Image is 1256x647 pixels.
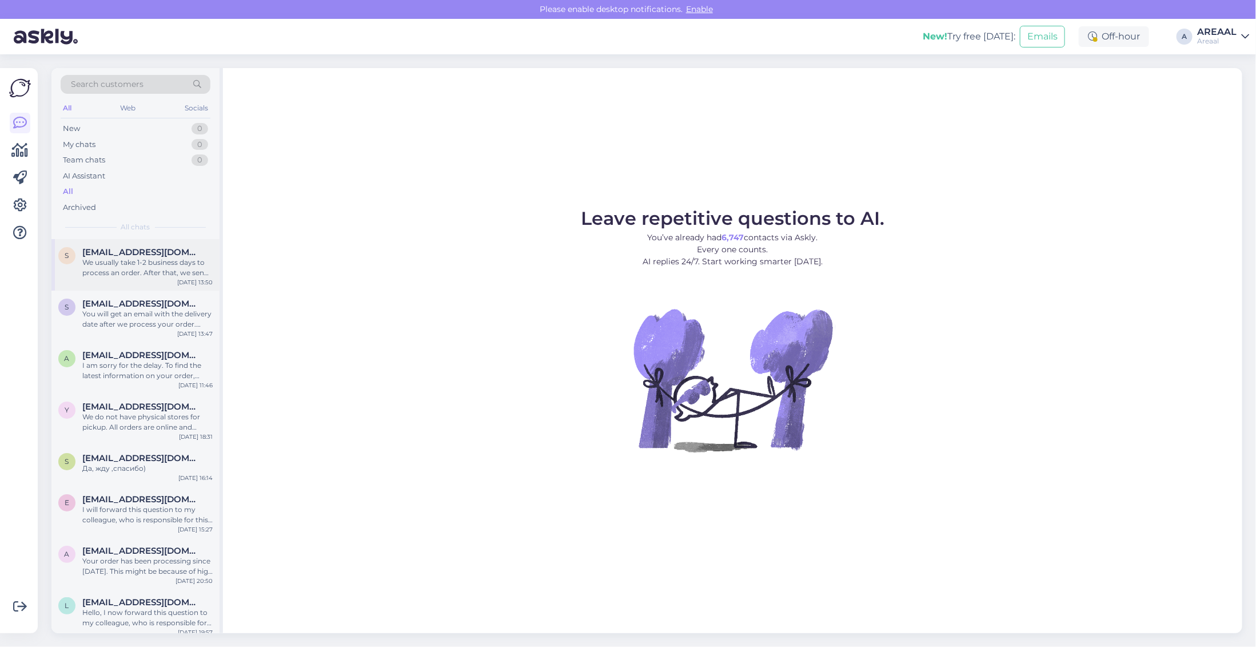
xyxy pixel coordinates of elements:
[82,350,201,360] span: azizov2010@ukr.net
[82,608,213,628] div: Hello, I now forward this question to my colleague, who is responsible for this. The reply will b...
[82,453,201,463] span: sylency@gmail.com
[1197,27,1249,46] a: AREAALAreaal
[683,4,716,14] span: Enable
[71,78,143,90] span: Search customers
[82,257,213,278] div: We usually take 1-2 business days to process an order. After that, we send you an email with the ...
[82,360,213,381] div: I am sorry for the delay. To find the latest information on your order, please enter your order n...
[82,299,201,309] span: shukurovumid859@gmail.com
[178,525,213,534] div: [DATE] 15:27
[82,412,213,432] div: We do not have physical stores for pickup. All orders are online and delivered to your address.
[82,546,201,556] span: anetemarie@gmail.com
[178,474,213,482] div: [DATE] 16:14
[63,170,105,182] div: AI Assistant
[65,303,69,311] span: s
[63,202,96,213] div: Archived
[65,498,69,507] span: e
[82,309,213,330] div: You will get an email with the delivery date after we process your order. Delivery usually takes ...
[61,101,74,116] div: All
[1020,26,1065,47] button: Emails
[192,123,208,134] div: 0
[182,101,210,116] div: Socials
[65,601,69,610] span: l
[82,247,201,257] span: shukurovumid859@gmail.com
[192,139,208,150] div: 0
[1197,37,1237,46] div: Areaal
[82,505,213,525] div: I will forward this question to my colleague, who is responsible for this. The reply will be here...
[923,30,1015,43] div: Try free [DATE]:
[82,494,201,505] span: einarv2007@hotmail.com
[63,123,80,134] div: New
[923,31,947,42] b: New!
[178,628,213,637] div: [DATE] 19:57
[82,402,201,412] span: ylle@nautleja.com
[177,278,213,287] div: [DATE] 13:50
[9,77,31,99] img: Askly Logo
[65,457,69,466] span: s
[65,550,70,558] span: a
[65,251,69,260] span: s
[177,330,213,338] div: [DATE] 13:47
[63,186,73,197] div: All
[178,381,213,390] div: [DATE] 11:46
[82,597,201,608] span: larseerik10@gmail.com
[63,154,105,166] div: Team chats
[1079,26,1149,47] div: Off-hour
[581,232,884,268] p: You’ve already had contacts via Askly. Every one counts. AI replies 24/7. Start working smarter [...
[630,277,836,483] img: No Chat active
[176,577,213,585] div: [DATE] 20:50
[722,232,744,243] b: 6,747
[63,139,95,150] div: My chats
[118,101,138,116] div: Web
[65,354,70,363] span: a
[82,556,213,577] div: Your order has been processing since [DATE]. This might be because of high demand or availability...
[121,222,150,232] span: All chats
[192,154,208,166] div: 0
[1197,27,1237,37] div: AREAAL
[82,463,213,474] div: Да, жду ,спасибо)
[581,207,884,229] span: Leave repetitive questions to AI.
[1177,29,1193,45] div: A
[179,432,213,441] div: [DATE] 18:31
[65,406,69,414] span: y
